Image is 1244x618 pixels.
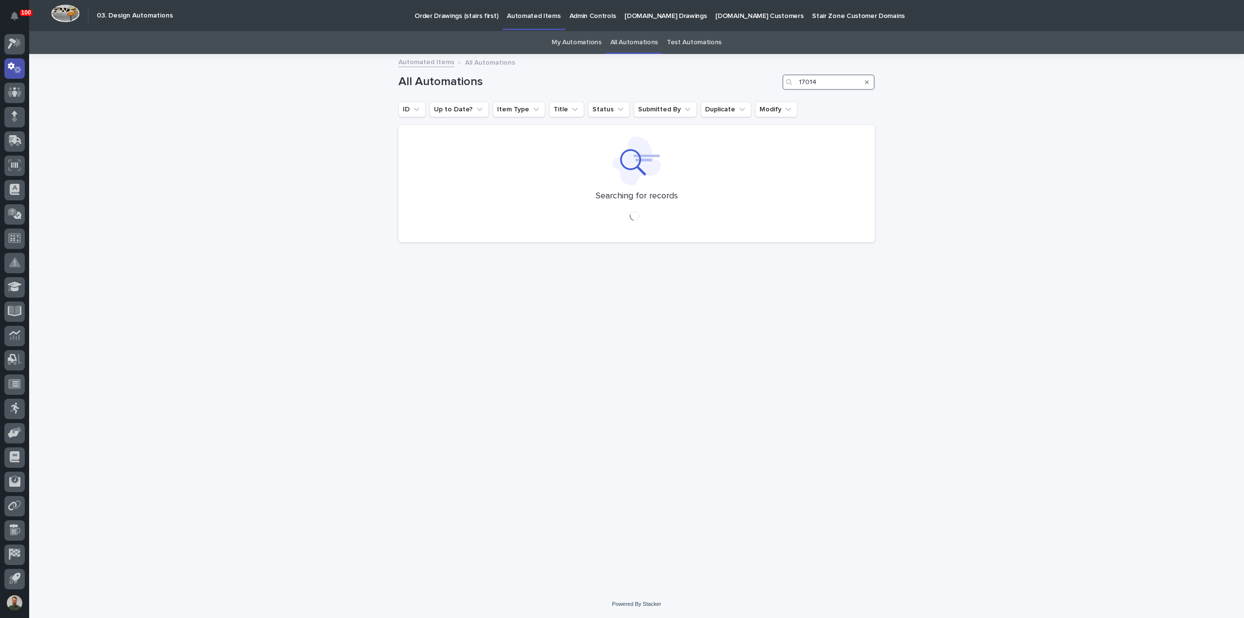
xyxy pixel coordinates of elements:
[755,102,797,117] button: Modify
[701,102,751,117] button: Duplicate
[588,102,630,117] button: Status
[465,56,515,67] p: All Automations
[612,601,661,607] a: Powered By Stacker
[552,31,602,54] a: My Automations
[782,74,875,90] input: Search
[21,9,31,16] p: 100
[398,75,778,89] h1: All Automations
[667,31,722,54] a: Test Automations
[4,593,25,613] button: users-avatar
[634,102,697,117] button: Submitted By
[51,4,80,22] img: Workspace Logo
[430,102,489,117] button: Up to Date?
[596,191,678,202] p: Searching for records
[12,12,25,27] div: Notifications100
[4,6,25,26] button: Notifications
[398,102,426,117] button: ID
[398,56,454,67] a: Automated Items
[493,102,545,117] button: Item Type
[97,12,173,20] h2: 03. Design Automations
[549,102,584,117] button: Title
[610,31,658,54] a: All Automations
